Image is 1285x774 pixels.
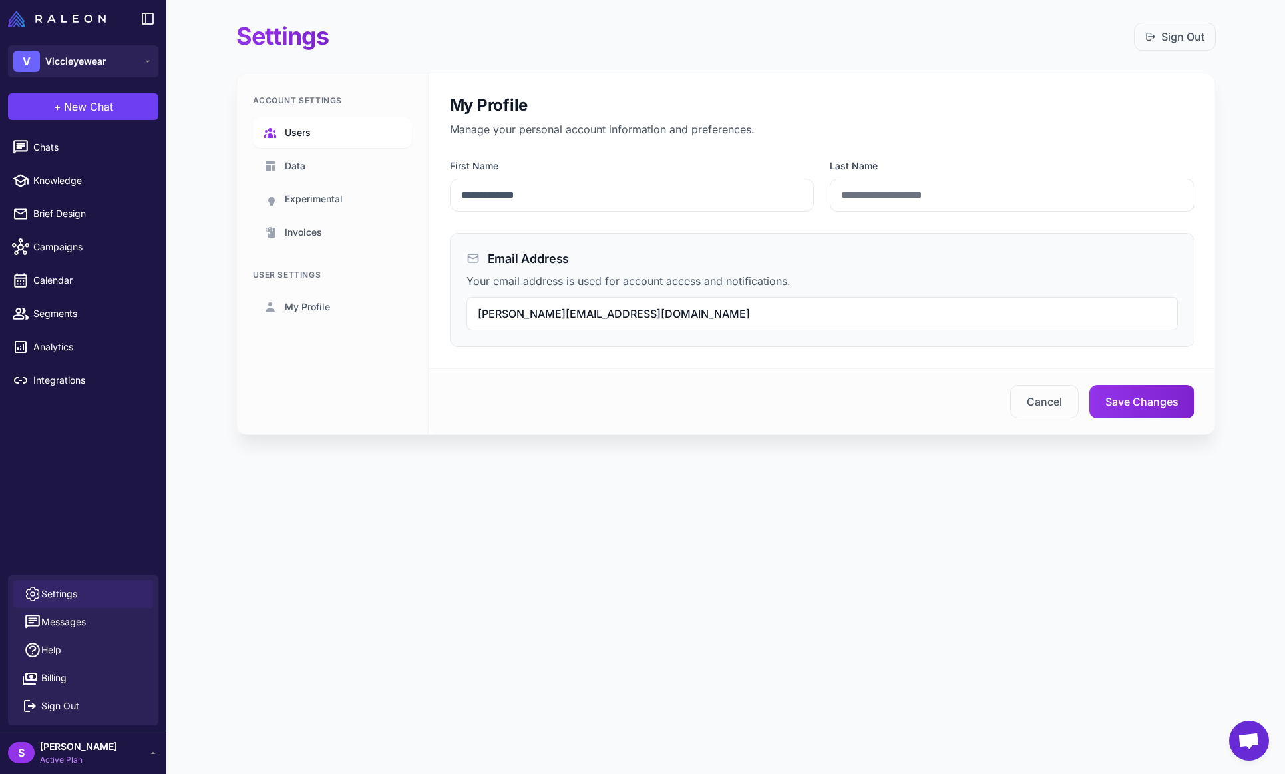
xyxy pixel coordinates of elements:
span: Chats [33,140,150,155]
h2: My Profile [450,95,1194,116]
span: Invoices [285,225,322,240]
span: Analytics [33,340,150,354]
span: My Profile [285,300,330,314]
a: Segments [5,300,161,328]
a: Sign Out [1145,29,1204,45]
span: [PERSON_NAME] [40,739,117,754]
a: Chats [5,133,161,161]
h1: Settings [236,21,329,51]
div: User Settings [253,269,412,281]
div: S [8,742,35,763]
a: Campaigns [5,233,161,261]
a: Calendar [5,266,161,294]
span: Calendar [33,273,150,288]
a: Brief Design [5,200,161,228]
button: Messages [13,608,153,636]
span: Knowledge [33,173,150,188]
p: Manage your personal account information and preferences. [450,121,1194,137]
span: Users [285,125,311,140]
span: Segments [33,306,150,321]
a: Help [13,636,153,664]
span: Sign Out [41,699,79,713]
a: My Profile [253,292,412,322]
p: Your email address is used for account access and notifications. [466,273,1178,289]
h3: Email Address [488,250,570,268]
a: Data [253,151,412,181]
span: + [54,99,61,115]
a: Raleon Logo [8,11,111,27]
span: Brief Design [33,206,150,221]
a: Open chat [1229,721,1269,761]
span: Settings [41,587,77,601]
span: Billing [41,671,67,685]
div: Account Settings [253,95,412,107]
span: Experimental [285,192,343,206]
span: Data [285,159,305,173]
span: New Chat [64,99,113,115]
span: [PERSON_NAME][EMAIL_ADDRESS][DOMAIN_NAME] [478,307,750,320]
label: Last Name [830,159,1194,173]
span: Active Plan [40,754,117,766]
span: Campaigns [33,240,150,254]
span: Viccieyewear [45,54,106,69]
button: Sign Out [13,692,153,720]
a: Experimental [253,184,412,214]
a: Users [253,117,412,148]
a: Integrations [5,366,161,394]
a: Analytics [5,333,161,361]
button: Save Changes [1089,385,1194,418]
label: First Name [450,159,815,173]
button: Cancel [1010,385,1079,418]
a: Knowledge [5,167,161,194]
button: VViccieyewear [8,45,158,77]
span: Integrations [33,373,150,388]
div: V [13,51,40,72]
button: Sign Out [1134,23,1216,51]
a: Invoices [253,217,412,248]
button: +New Chat [8,93,158,120]
span: Help [41,643,61,657]
img: Raleon Logo [8,11,106,27]
span: Messages [41,615,86,629]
